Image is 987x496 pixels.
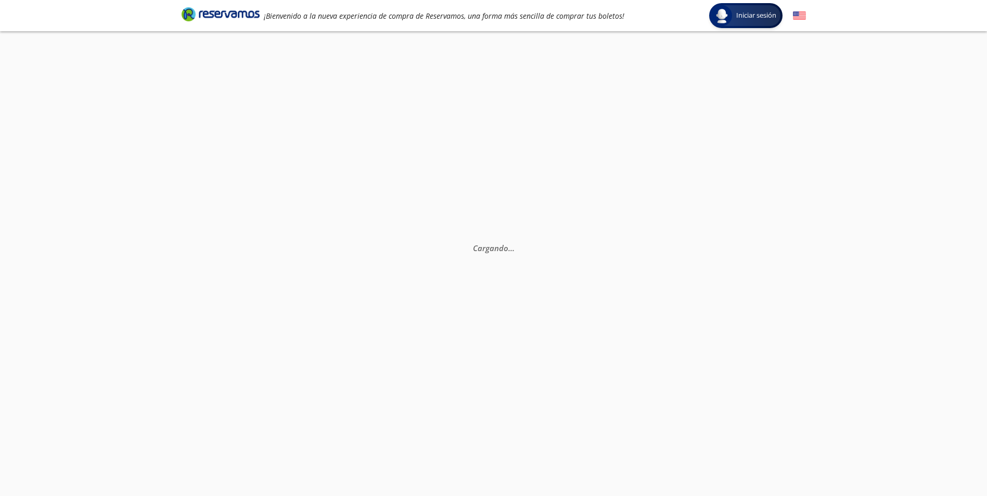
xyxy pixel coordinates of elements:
[793,9,806,22] button: English
[508,243,510,253] span: .
[264,11,624,21] em: ¡Bienvenido a la nueva experiencia de compra de Reservamos, una forma más sencilla de comprar tus...
[732,10,780,21] span: Iniciar sesión
[512,243,515,253] span: .
[182,6,260,25] a: Brand Logo
[510,243,512,253] span: .
[182,6,260,22] i: Brand Logo
[473,243,515,253] em: Cargando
